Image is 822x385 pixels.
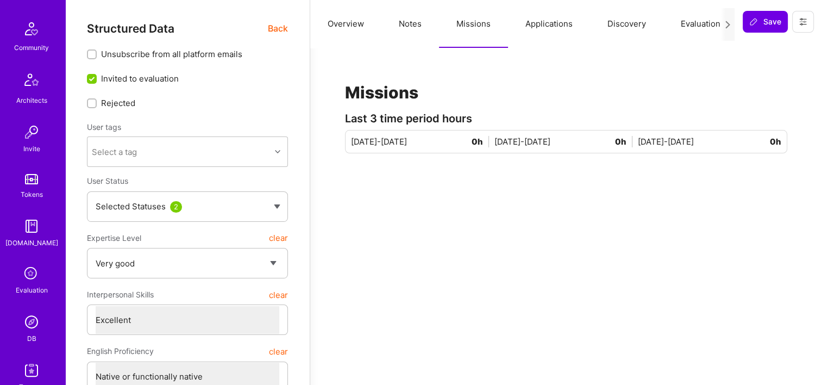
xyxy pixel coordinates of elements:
[345,113,787,125] div: Last 3 time period hours
[274,204,280,209] img: caret
[23,143,40,154] div: Invite
[743,11,788,33] button: Save
[101,73,179,84] span: Invited to evaluation
[749,16,781,27] span: Save
[268,22,288,35] span: Back
[87,228,141,248] span: Expertise Level
[16,95,47,106] div: Architects
[21,121,42,143] img: Invite
[16,284,48,296] div: Evaluation
[21,311,42,333] img: Admin Search
[472,136,489,147] span: 0h
[101,97,135,109] span: Rejected
[87,22,174,35] span: Structured Data
[87,285,154,305] span: Interpersonal Skills
[770,136,781,147] span: 0h
[615,136,632,147] span: 0h
[5,237,58,249] div: [DOMAIN_NAME]
[92,146,137,158] div: Select a tag
[638,136,781,147] div: [DATE]-[DATE]
[269,285,288,305] button: clear
[21,359,42,381] img: Skill Targeter
[101,48,242,60] span: Unsubscribe from all platform emails
[494,136,638,147] div: [DATE]-[DATE]
[25,174,38,184] img: tokens
[87,176,128,185] span: User Status
[269,341,288,361] button: clear
[21,189,43,200] div: Tokens
[18,69,45,95] img: Architects
[269,228,288,248] button: clear
[27,333,36,344] div: DB
[21,264,42,284] i: icon SelectionTeam
[18,16,45,42] img: Community
[275,149,280,154] i: icon Chevron
[345,83,787,102] h1: Missions
[87,341,154,361] span: English Proficiency
[724,21,732,29] i: icon Next
[96,201,166,212] span: Selected Statuses
[14,42,49,53] div: Community
[170,201,182,213] div: 2
[21,215,42,237] img: guide book
[351,136,494,147] div: [DATE]-[DATE]
[87,122,121,132] label: User tags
